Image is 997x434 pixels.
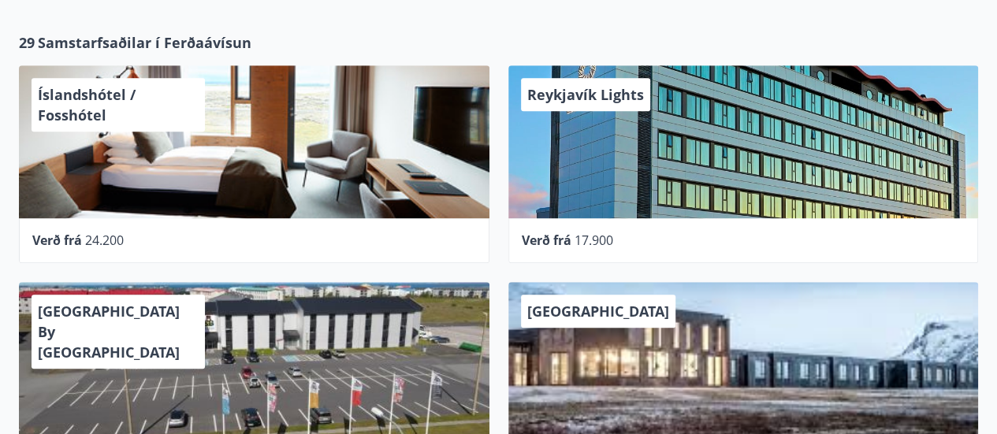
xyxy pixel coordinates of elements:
[38,32,251,53] span: Samstarfsaðilar í Ferðaávísun
[527,302,669,321] span: [GEOGRAPHIC_DATA]
[32,232,82,249] span: Verð frá
[38,85,136,124] span: Íslandshótel / Fosshótel
[522,232,571,249] span: Verð frá
[575,232,613,249] span: 17.900
[85,232,124,249] span: 24.200
[38,302,180,362] span: [GEOGRAPHIC_DATA] By [GEOGRAPHIC_DATA]
[527,85,644,104] span: Reykjavík Lights
[19,32,35,53] span: 29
